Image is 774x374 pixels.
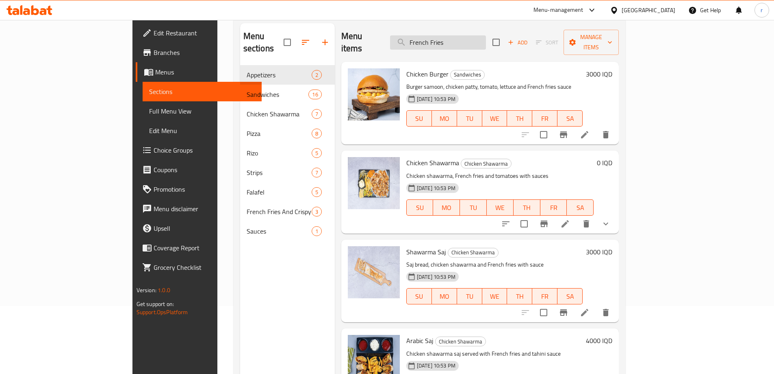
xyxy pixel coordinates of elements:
button: MO [432,110,457,127]
div: Pizza [247,129,312,138]
span: Shawarma Saj [406,246,446,258]
input: search [390,35,486,50]
a: Edit menu item [560,219,570,229]
span: Coverage Report [154,243,255,253]
span: SA [561,291,579,302]
div: Rizo5 [240,143,335,163]
div: Appetizers2 [240,65,335,85]
img: Chicken Burger [348,68,400,120]
a: Grocery Checklist [136,258,262,277]
button: Add [505,36,531,49]
span: r [761,6,763,15]
a: Coupons [136,160,262,179]
nav: Menu sections [240,62,335,244]
div: Rizo [247,148,312,158]
button: MO [433,199,460,216]
span: Sort sections [296,33,315,52]
div: items [308,90,321,99]
span: Chicken Shawarma [448,248,498,257]
a: Choice Groups [136,140,262,160]
button: delete [577,214,596,234]
span: Select section first [531,36,564,49]
span: Edit Restaurant [154,28,255,38]
button: MO [432,288,457,304]
div: French Fries And Crispy [247,207,312,217]
button: TH [507,288,532,304]
div: Falafel5 [240,182,335,202]
p: Chicken shawarma, French fries and tomatoes with sauces [406,171,594,181]
span: TH [517,202,537,214]
span: TH [510,113,529,125]
div: Strips7 [240,163,335,182]
span: SA [570,202,590,214]
span: WE [486,113,504,125]
button: WE [482,110,507,127]
span: Grocery Checklist [154,262,255,272]
span: [DATE] 10:53 PM [414,362,459,370]
p: Burger samoon, chicken patty, tomato, lettuce and French fries sauce [406,82,583,92]
span: SU [410,202,430,214]
div: items [312,168,322,177]
span: Select section [488,34,505,51]
h6: 3000 IQD [586,68,612,80]
div: [GEOGRAPHIC_DATA] [622,6,675,15]
div: Chicken Shawarma [461,159,512,168]
span: MO [435,113,454,125]
span: FR [544,202,564,214]
span: FR [536,113,554,125]
img: Chicken Shawarma [348,157,400,209]
button: Branch-specific-item [554,125,573,144]
button: SU [406,110,432,127]
a: Edit menu item [580,130,590,140]
span: Add [507,38,529,47]
span: Chicken Burger [406,68,449,80]
h6: 3000 IQD [586,246,612,258]
button: FR [532,288,557,304]
button: SA [567,199,594,216]
span: Sandwiches [451,70,484,79]
span: Menu disclaimer [154,204,255,214]
div: items [312,226,322,236]
button: show more [596,214,616,234]
h6: 4000 IQD [586,335,612,346]
span: 16 [309,91,321,98]
span: [DATE] 10:53 PM [414,184,459,192]
span: Arabic Saj [406,335,434,347]
p: Saj bread, chicken shawarma and French fries with sauce [406,260,583,270]
span: Sandwiches [247,90,309,99]
div: items [312,207,322,217]
span: TU [463,202,483,214]
span: WE [486,291,504,302]
span: Menus [155,67,255,77]
span: Sauces [247,226,312,236]
span: Chicken Shawarma [406,157,459,169]
span: Chicken Shawarma [436,337,486,346]
span: 7 [312,110,321,118]
div: Menu-management [533,5,583,15]
span: SU [410,291,429,302]
div: Chicken Shawarma [247,109,312,119]
span: Sections [149,87,255,96]
div: Sauces1 [240,221,335,241]
div: Chicken Shawarma7 [240,104,335,124]
span: Full Menu View [149,106,255,116]
div: Strips [247,168,312,177]
span: MO [436,202,457,214]
span: SA [561,113,579,125]
div: Chicken Shawarma [435,337,486,346]
a: Promotions [136,179,262,199]
a: Edit menu item [580,308,590,317]
button: Branch-specific-item [554,303,573,322]
div: items [312,70,322,80]
a: Menu disclaimer [136,199,262,219]
button: TU [457,110,482,127]
h2: Menu sections [243,30,284,55]
span: SU [410,113,429,125]
a: Sections [143,82,262,101]
span: 1 [312,227,321,235]
button: TH [514,199,540,216]
span: TU [460,113,479,125]
span: Falafel [247,187,312,197]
